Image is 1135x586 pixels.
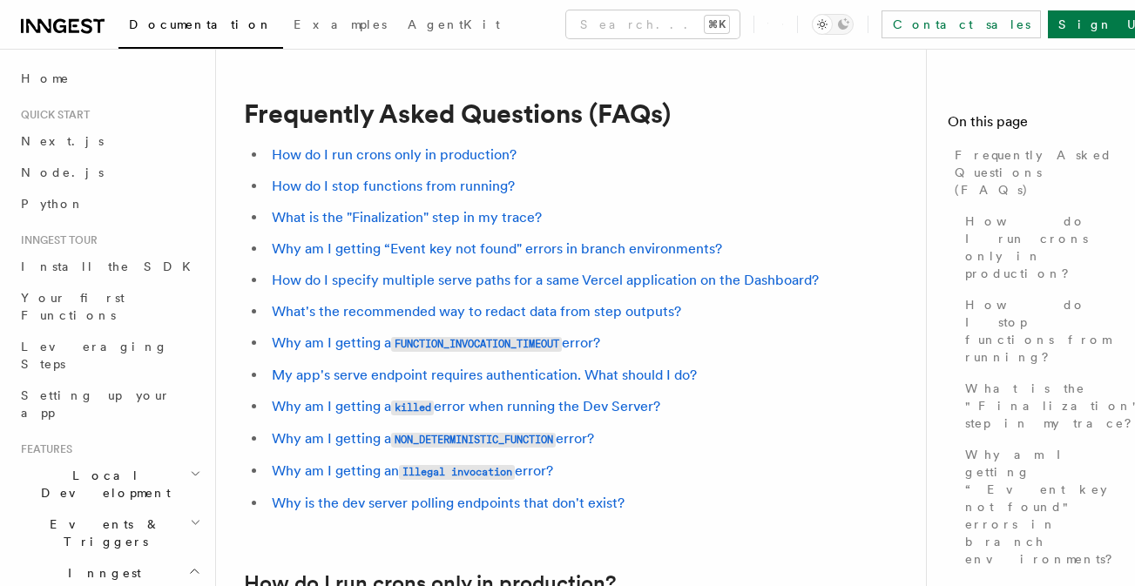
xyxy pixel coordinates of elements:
code: killed [391,401,434,415]
span: AgentKit [408,17,500,31]
a: Why am I getting “Event key not found" errors in branch environments? [958,439,1114,575]
a: Why am I getting “Event key not found" errors in branch environments? [272,240,722,257]
a: AgentKit [397,5,510,47]
span: Setting up your app [21,388,171,420]
a: Why am I getting anIllegal invocationerror? [272,462,553,479]
span: Events & Triggers [14,515,190,550]
a: How do I specify multiple serve paths for a same Vercel application on the Dashboard? [272,272,819,288]
a: How do I stop functions from running? [272,178,515,194]
button: Local Development [14,460,205,509]
a: Why am I getting akillederror when running the Dev Server? [272,398,660,414]
a: What is the "Finalization" step in my trace? [272,209,542,226]
code: Illegal invocation [399,465,515,480]
span: Frequently Asked Questions (FAQs) [955,146,1114,199]
a: How do I run crons only in production? [272,146,517,163]
a: Why is the dev server polling endpoints that don't exist? [272,495,625,511]
a: What is the "Finalization" step in my trace? [958,373,1114,439]
span: Leveraging Steps [21,340,168,371]
a: How do I stop functions from running? [958,289,1114,373]
span: Python [21,197,84,211]
a: Your first Functions [14,282,205,331]
span: Install the SDK [21,259,201,273]
span: Local Development [14,467,190,502]
a: Python [14,188,205,219]
h1: Frequently Asked Questions (FAQs) [244,98,912,129]
span: Why am I getting “Event key not found" errors in branch environments? [965,446,1125,568]
span: Documentation [129,17,273,31]
a: How do I run crons only in production? [958,205,1114,289]
kbd: ⌘K [705,16,729,33]
a: Why am I getting aFUNCTION_INVOCATION_TIMEOUTerror? [272,334,600,351]
a: Frequently Asked Questions (FAQs) [948,139,1114,205]
a: Setting up your app [14,380,205,428]
code: FUNCTION_INVOCATION_TIMEOUT [391,337,562,352]
a: Next.js [14,125,205,157]
span: Inngest tour [14,233,98,247]
span: How do I stop functions from running? [965,296,1114,366]
button: Events & Triggers [14,509,205,557]
span: Features [14,442,72,456]
code: NON_DETERMINISTIC_FUNCTION [391,433,556,448]
a: Contact sales [882,10,1041,38]
button: Toggle dark mode [812,14,854,35]
a: Leveraging Steps [14,331,205,380]
a: Documentation [118,5,283,49]
span: Your first Functions [21,291,125,322]
button: Search...⌘K [566,10,740,38]
a: Node.js [14,157,205,188]
span: How do I run crons only in production? [965,212,1114,282]
span: Examples [294,17,387,31]
a: My app's serve endpoint requires authentication. What should I do? [272,367,697,383]
h4: On this page [948,111,1114,139]
a: Home [14,63,205,94]
span: Next.js [21,134,104,148]
span: Node.js [21,165,104,179]
a: What's the recommended way to redact data from step outputs? [272,303,681,320]
a: Examples [283,5,397,47]
span: Quick start [14,108,90,122]
a: Why am I getting aNON_DETERMINISTIC_FUNCTIONerror? [272,430,594,447]
span: Home [21,70,70,87]
a: Install the SDK [14,251,205,282]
